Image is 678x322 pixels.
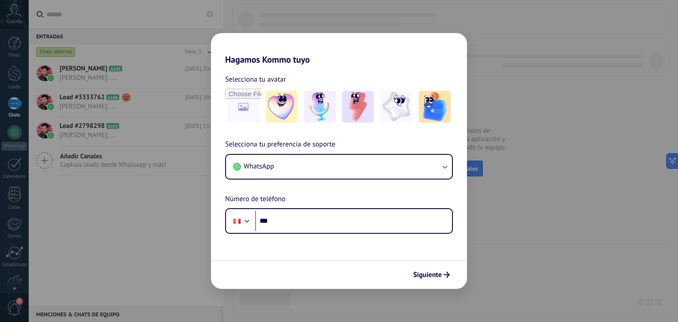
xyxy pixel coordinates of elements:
[226,155,452,179] button: WhatsApp
[413,272,442,278] span: Siguiente
[244,162,274,171] span: WhatsApp
[419,91,451,123] img: -5.jpeg
[342,91,374,123] img: -3.jpeg
[225,139,335,150] span: Selecciona tu preferencia de soporte
[225,194,286,205] span: Número de teléfono
[229,212,245,230] div: Peru: + 51
[380,91,412,123] img: -4.jpeg
[409,267,454,282] button: Siguiente
[211,33,467,65] h2: Hagamos Kommo tuyo
[225,74,286,85] span: Selecciona tu avatar
[266,91,298,123] img: -1.jpeg
[304,91,336,123] img: -2.jpeg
